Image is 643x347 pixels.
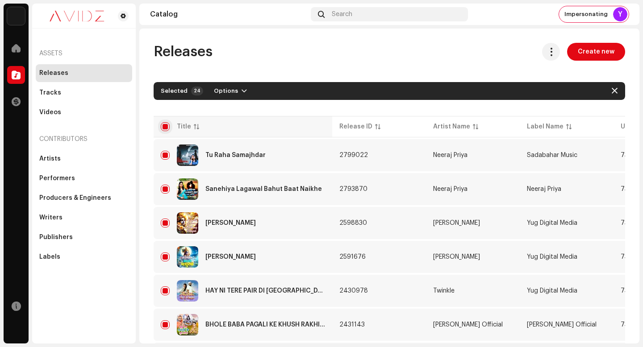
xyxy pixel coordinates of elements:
[39,194,111,202] div: Producers & Engineers
[332,11,352,18] span: Search
[433,152,468,158] div: Neeraj Priya
[39,70,68,77] div: Releases
[39,234,73,241] div: Publishers
[205,186,322,192] div: Sanehiya Lagawal Bahut Baat Naikhe
[214,82,238,100] span: Options
[527,254,577,260] span: Yug Digital Media
[39,109,61,116] div: Videos
[154,43,213,61] span: Releases
[177,280,198,302] img: 3e8f421e-47e8-43a6-b90a-3867ab860eb1
[527,186,561,192] span: Neeraj Priya
[191,87,203,95] div: 24
[36,248,132,266] re-m-nav-item: Labels
[205,152,266,158] div: Tu Raha Samajhdar
[433,322,503,328] div: [PERSON_NAME] Official
[339,122,372,131] div: Release ID
[339,152,368,158] span: 2799022
[36,84,132,102] re-m-nav-item: Tracks
[177,246,198,268] img: 02623d48-c3b5-4328-854a-384d9175c661
[339,220,367,226] span: 2598830
[339,288,368,294] span: 2430978
[433,322,513,328] span: Bablu Bedardi Official
[433,220,513,226] span: Shyam Parida
[205,288,325,294] div: HAY NI TERE PAIR DI JHANJHAR
[527,288,577,294] span: Yug Digital Media
[527,122,564,131] div: Label Name
[205,220,256,226] div: Achyutam Keshavam
[39,155,61,162] div: Artists
[527,322,597,328] span: Bablu Bedardi Official
[7,7,25,25] img: 10d72f0b-d06a-424f-aeaa-9c9f537e57b6
[339,322,365,328] span: 2431143
[433,186,468,192] div: Neeraj Priya
[177,122,191,131] div: Title
[161,87,188,95] div: Selected
[433,122,470,131] div: Artist Name
[205,254,256,260] div: Adharam Madhuram
[433,186,513,192] span: Neeraj Priya
[39,89,61,96] div: Tracks
[433,220,480,226] div: [PERSON_NAME]
[39,253,60,260] div: Labels
[177,178,198,200] img: 3f95a4d0-a15b-485e-af9b-d193e49d0251
[578,43,614,61] span: Create new
[433,288,455,294] div: Twinkle
[36,209,132,227] re-m-nav-item: Writers
[36,150,132,168] re-m-nav-item: Artists
[433,152,513,158] span: Neeraj Priya
[433,254,480,260] div: [PERSON_NAME]
[36,128,132,150] re-a-nav-header: Contributors
[339,186,367,192] span: 2793870
[433,288,513,294] span: Twinkle
[39,175,75,182] div: Performers
[527,220,577,226] span: Yug Digital Media
[39,11,114,21] img: 0c631eef-60b6-411a-a233-6856366a70de
[36,103,132,121] re-m-nav-item: Videos
[36,43,132,64] re-a-nav-header: Assets
[36,228,132,246] re-m-nav-item: Publishers
[36,64,132,82] re-m-nav-item: Releases
[567,43,625,61] button: Create new
[613,7,627,21] div: Y
[207,84,254,98] button: Options
[527,152,577,158] span: Sadabahar Music
[36,169,132,187] re-m-nav-item: Performers
[39,214,63,221] div: Writers
[339,254,366,260] span: 2591676
[150,11,307,18] div: Catalog
[205,322,325,328] div: BHOLE BABA PAGALI KE KHUSH RAKHI HO
[433,254,513,260] span: Shyam Parida
[177,145,198,166] img: e316cb8d-bbe5-4bf5-a752-2af677364390
[564,11,608,18] span: Impersonating
[177,314,198,335] img: b1d45154-e33d-4106-886f-fca97ba31afb
[177,212,198,234] img: f2181a0b-c011-4ede-9043-c97be9c52486
[36,189,132,207] re-m-nav-item: Producers & Engineers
